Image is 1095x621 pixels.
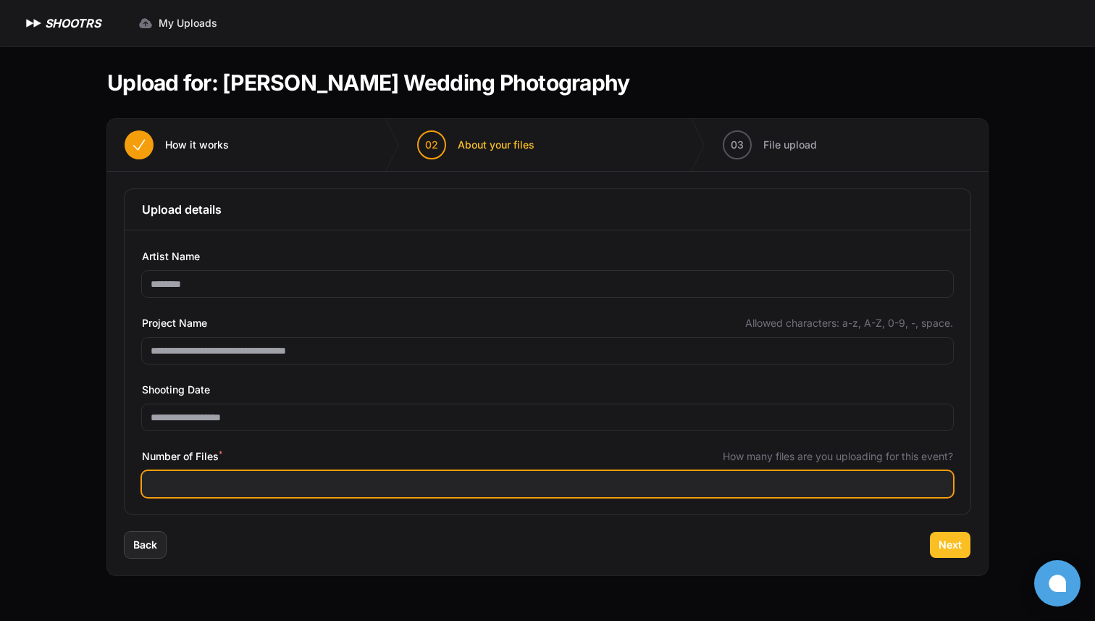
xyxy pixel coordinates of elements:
h1: SHOOTRS [45,14,101,32]
span: Allowed characters: a-z, A-Z, 0-9, -, space. [745,316,953,330]
span: About your files [458,138,534,152]
button: Back [125,532,166,558]
button: Open chat window [1034,560,1081,607]
span: Shooting Date [142,381,210,399]
button: How it works [107,119,246,171]
button: 02 About your files [400,119,552,171]
span: Artist Name [142,248,200,265]
span: My Uploads [159,16,217,30]
a: SHOOTRS SHOOTRS [23,14,101,32]
span: 03 [731,138,744,152]
span: Number of Files [142,448,222,465]
a: My Uploads [130,10,226,36]
h3: Upload details [142,201,953,218]
img: SHOOTRS [23,14,45,32]
button: Next [930,532,970,558]
span: How it works [165,138,229,152]
span: How many files are you uploading for this event? [723,449,953,464]
span: Next [939,538,962,552]
h1: Upload for: [PERSON_NAME] Wedding Photography [107,70,629,96]
span: File upload [763,138,817,152]
span: Back [133,538,157,552]
span: Project Name [142,314,207,332]
span: 02 [425,138,438,152]
button: 03 File upload [705,119,834,171]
